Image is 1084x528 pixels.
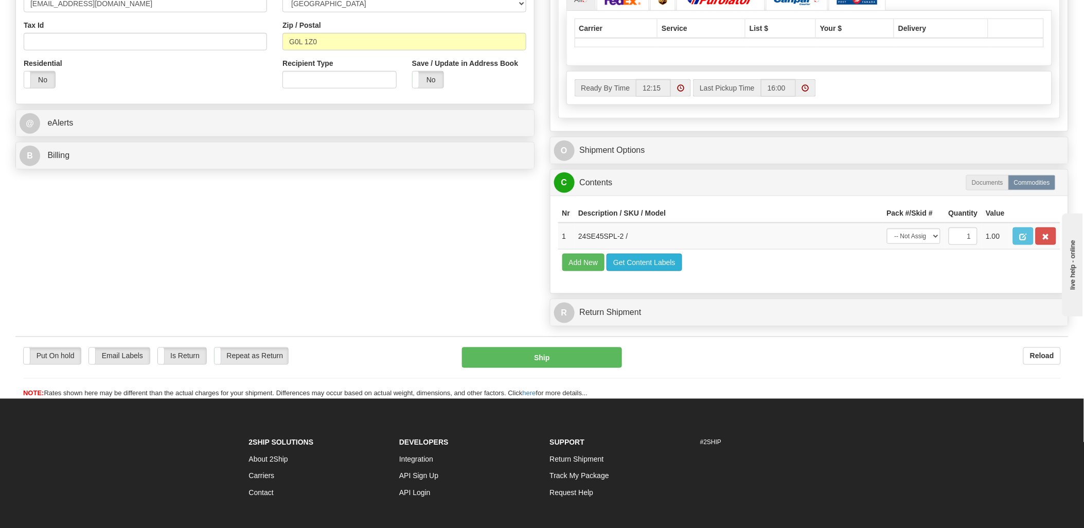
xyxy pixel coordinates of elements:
[249,489,274,497] a: Contact
[945,204,982,223] th: Quantity
[700,439,836,446] h6: #2SHIP
[8,9,95,16] div: live help - online
[574,204,883,223] th: Description / SKU / Model
[158,348,206,364] label: Is Return
[554,302,1065,323] a: RReturn Shipment
[982,204,1009,223] th: Value
[215,348,288,364] label: Repeat as Return
[1023,347,1061,365] button: Reload
[1060,212,1083,316] iframe: chat widget
[554,140,575,161] span: O
[1008,175,1056,190] label: Commodities
[282,58,333,68] label: Recipient Type
[745,19,816,38] th: List $
[1030,352,1054,360] b: Reload
[607,254,682,271] button: Get Content Labels
[657,19,745,38] th: Service
[558,204,575,223] th: Nr
[523,390,536,397] a: here
[554,172,575,193] span: C
[399,489,431,497] a: API Login
[20,113,40,134] span: @
[554,303,575,323] span: R
[550,438,585,447] strong: Support
[47,118,73,127] span: eAlerts
[894,19,988,38] th: Delivery
[20,146,40,166] span: B
[249,455,288,464] a: About 2Ship
[23,390,44,397] span: NOTE:
[47,151,69,160] span: Billing
[558,223,575,250] td: 1
[24,20,44,30] label: Tax Id
[693,79,761,97] label: Last Pickup Time
[20,145,530,166] a: B Billing
[24,348,81,364] label: Put On hold
[399,438,449,447] strong: Developers
[883,204,945,223] th: Pack #/Skid #
[89,348,149,364] label: Email Labels
[550,489,594,497] a: Request Help
[562,254,605,271] button: Add New
[399,455,433,464] a: Integration
[550,455,604,464] a: Return Shipment
[282,20,321,30] label: Zip / Postal
[575,79,636,97] label: Ready By Time
[399,472,438,480] a: API Sign Up
[554,172,1065,193] a: CContents
[15,389,1069,399] div: Rates shown here may be different than the actual charges for your shipment. Differences may occu...
[550,472,609,480] a: Track My Package
[575,19,657,38] th: Carrier
[982,223,1009,250] td: 1.00
[20,113,530,134] a: @ eAlerts
[554,140,1065,161] a: OShipment Options
[413,72,443,88] label: No
[24,58,62,68] label: Residential
[249,438,314,447] strong: 2Ship Solutions
[249,472,275,480] a: Carriers
[24,72,55,88] label: No
[462,347,622,368] button: Ship
[816,19,894,38] th: Your $
[412,58,518,68] label: Save / Update in Address Book
[966,175,1009,190] label: Documents
[574,223,883,250] td: 24SE45SPL-2 /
